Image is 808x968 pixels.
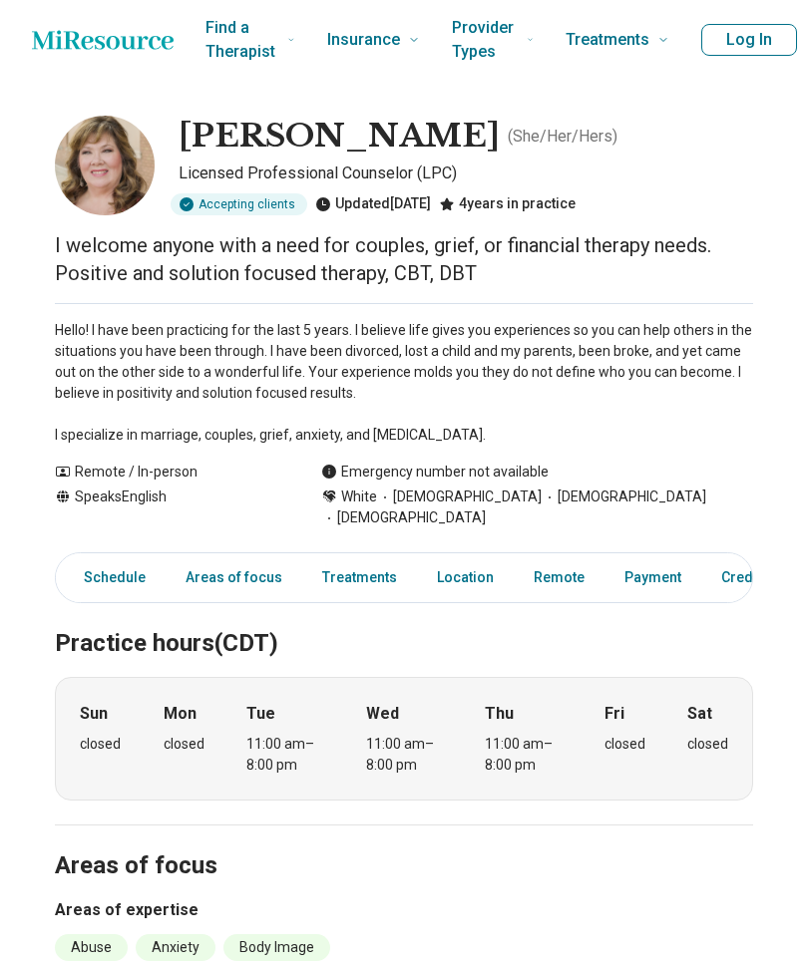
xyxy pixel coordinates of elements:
[55,116,155,215] img: Joanne Wondra, Licensed Professional Counselor (LPC)
[366,734,443,776] div: 11:00 am – 8:00 pm
[55,934,128,961] li: Abuse
[179,161,753,185] p: Licensed Professional Counselor (LPC)
[55,486,281,528] div: Speaks English
[32,20,174,60] a: Home page
[80,734,121,755] div: closed
[508,125,617,149] p: ( She/Her/Hers )
[223,934,330,961] li: Body Image
[55,802,753,883] h2: Areas of focus
[55,898,753,922] h3: Areas of expertise
[605,702,624,726] strong: Fri
[687,734,728,755] div: closed
[171,193,307,215] div: Accepting clients
[485,702,514,726] strong: Thu
[522,557,597,598] a: Remote
[321,462,549,483] div: Emergency number not available
[687,702,712,726] strong: Sat
[485,734,562,776] div: 11:00 am – 8:00 pm
[366,702,399,726] strong: Wed
[566,26,649,54] span: Treatments
[341,486,377,507] span: White
[246,702,275,726] strong: Tue
[174,557,294,598] a: Areas of focus
[425,557,506,598] a: Location
[60,557,158,598] a: Schedule
[80,702,108,726] strong: Sun
[179,116,500,158] h1: [PERSON_NAME]
[55,579,753,661] h2: Practice hours (CDT)
[315,193,431,215] div: Updated [DATE]
[439,193,576,215] div: 4 years in practice
[246,734,323,776] div: 11:00 am – 8:00 pm
[55,462,281,483] div: Remote / In-person
[55,320,753,446] p: Hello! I have been practicing for the last 5 years. I believe life gives you experiences so you c...
[605,734,645,755] div: closed
[55,231,753,287] p: I welcome anyone with a need for couples, grief, or financial therapy needs. Positive and solutio...
[136,934,215,961] li: Anxiety
[205,14,279,66] span: Find a Therapist
[612,557,693,598] a: Payment
[164,702,197,726] strong: Mon
[321,507,486,528] span: [DEMOGRAPHIC_DATA]
[377,486,542,507] span: [DEMOGRAPHIC_DATA]
[310,557,409,598] a: Treatments
[542,486,706,507] span: [DEMOGRAPHIC_DATA]
[452,14,519,66] span: Provider Types
[55,677,753,801] div: When does the program meet?
[327,26,400,54] span: Insurance
[164,734,204,755] div: closed
[701,24,797,56] button: Log In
